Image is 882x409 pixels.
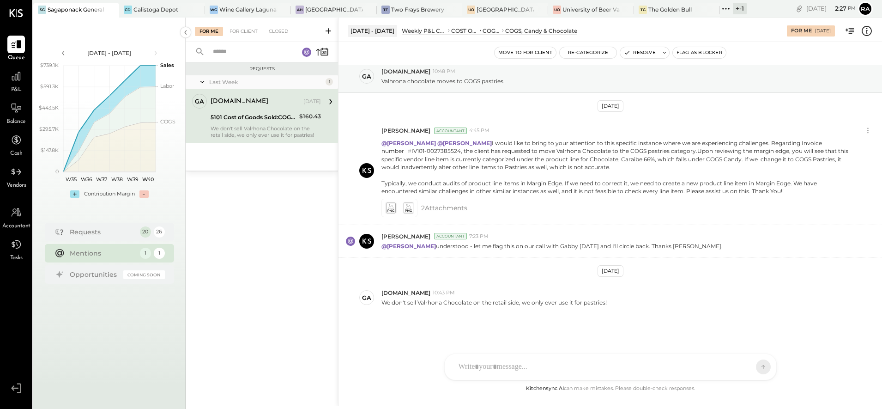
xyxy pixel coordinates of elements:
div: Last Week [209,78,323,86]
a: Balance [0,99,32,126]
div: [DATE] [598,100,623,112]
div: [DATE] [598,265,623,277]
div: Accountant [434,128,467,134]
div: copy link [795,4,804,13]
text: Labor [160,83,174,89]
span: Accountant [2,222,30,231]
div: TF [381,6,390,14]
div: Closed [264,27,293,36]
button: Flag as Blocker [673,47,726,58]
div: ga [362,293,371,302]
div: + [70,190,79,198]
text: W39 [127,176,138,183]
div: Accountant [434,233,467,239]
span: P&L [11,86,22,94]
a: P&L [0,67,32,94]
div: 1 [154,248,165,259]
div: [DOMAIN_NAME] [211,97,268,106]
div: [DATE] [815,28,831,34]
button: Re-Categorize [560,47,617,58]
div: ga [362,72,371,81]
div: + -1 [733,3,747,14]
span: # [408,148,411,154]
div: 1 [326,78,333,85]
text: Sales [160,62,174,68]
text: $443.5K [39,104,59,111]
div: For Me [791,27,812,35]
div: COGS, Candy & Chocolate [505,27,577,35]
div: We don't sell Valrhona Chocolate on the retail side, we only ever use it for pastries! [211,125,321,138]
span: 4:45 PM [469,127,489,134]
div: [GEOGRAPHIC_DATA] [477,6,534,13]
div: For Me [195,27,223,36]
div: Requests [70,227,135,237]
strong: @[PERSON_NAME] [381,243,436,250]
p: understood - let me flag this on our call with Gabby [DATE] and I'll circle back. Thanks [PERSON_... [381,242,723,250]
text: $147.8K [41,147,59,153]
span: [PERSON_NAME] [381,127,430,134]
text: 0 [55,168,59,175]
text: W38 [111,176,123,183]
div: [DATE] [303,98,321,105]
div: Opportunities [70,270,119,279]
a: Tasks [0,236,32,262]
text: W40 [142,176,153,183]
span: Cash [10,150,22,158]
div: 1 [140,248,151,259]
span: Balance [6,118,26,126]
p: I would like to bring to your attention to this specific instance where we are experiencing chall... [381,139,850,195]
text: W35 [65,176,76,183]
div: Weekly P&L Comparison [402,27,447,35]
div: ga [195,97,204,106]
div: COGS, Retail & Market [483,27,501,35]
text: W37 [96,176,107,183]
div: Two Frays Brewery [391,6,444,13]
span: [DOMAIN_NAME] [381,289,430,297]
div: COST OF GOODS SOLD (COGS) [451,27,478,35]
button: Move to for client [495,47,556,58]
div: Wine Gallery Laguna [219,6,277,13]
div: Contribution Margin [84,190,135,198]
div: The Golden Bull [648,6,692,13]
div: Mentions [70,249,135,258]
span: Tasks [10,254,23,262]
span: [DOMAIN_NAME] [381,67,430,75]
a: Cash [0,131,32,158]
text: $739.1K [40,62,59,68]
div: 20 [140,226,151,238]
span: 10:48 PM [433,68,455,75]
div: Uo [553,6,561,14]
div: For Client [225,27,262,36]
a: Accountant [0,204,32,231]
p: We don't sell Valrhona Chocolate on the retail side, we only ever use it for pastries! [381,299,607,306]
button: Ra [858,1,873,16]
p: Valhrona chocolate moves to COGS pastries [381,77,503,85]
a: Vendors [0,163,32,190]
text: W36 [80,176,92,183]
div: - [139,190,149,198]
span: [PERSON_NAME] [381,232,430,240]
button: Resolve [620,47,659,58]
strong: @[PERSON_NAME] [437,140,492,147]
div: University of Beer Vacaville [562,6,620,13]
div: 26 [154,226,165,238]
span: 7:23 PM [469,233,489,240]
div: Requests [190,66,333,72]
div: CD [124,6,132,14]
strong: @[PERSON_NAME] [381,140,436,147]
div: [GEOGRAPHIC_DATA] [305,6,363,13]
div: SG [38,6,46,14]
text: $295.7K [39,126,59,132]
div: AH [296,6,304,14]
span: Queue [8,54,25,62]
div: WG [210,6,218,14]
div: [DATE] - [DATE] [348,25,397,37]
span: 2 Attachment s [421,199,467,217]
div: [DATE] - [DATE] [70,49,149,57]
div: Coming Soon [123,270,165,279]
div: [DATE] [806,4,856,13]
div: $160.43 [299,112,321,121]
text: COGS [160,118,175,125]
div: 5101 Cost of Goods Sold:COGS, Retail & Market:COGS, Candy & Chocolate [211,113,296,122]
a: Queue [0,36,32,62]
